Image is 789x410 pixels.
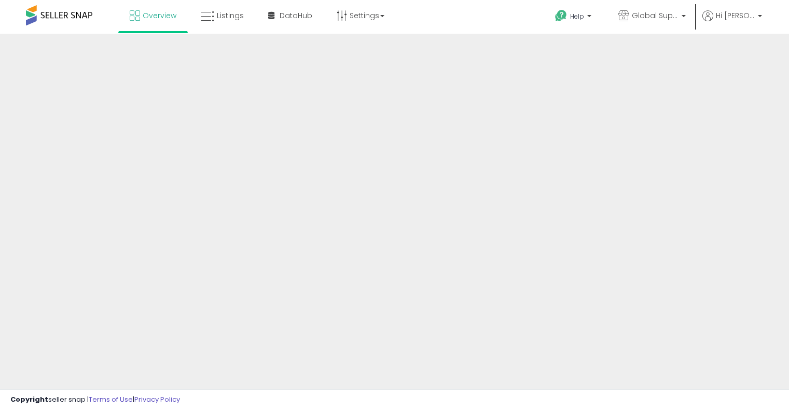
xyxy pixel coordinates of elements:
[217,10,244,21] span: Listings
[632,10,679,21] span: Global Supplies [GEOGRAPHIC_DATA]
[89,394,133,404] a: Terms of Use
[143,10,176,21] span: Overview
[547,2,602,34] a: Help
[10,395,180,405] div: seller snap | |
[555,9,567,22] i: Get Help
[10,394,48,404] strong: Copyright
[134,394,180,404] a: Privacy Policy
[280,10,312,21] span: DataHub
[702,10,762,34] a: Hi [PERSON_NAME]
[570,12,584,21] span: Help
[716,10,755,21] span: Hi [PERSON_NAME]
